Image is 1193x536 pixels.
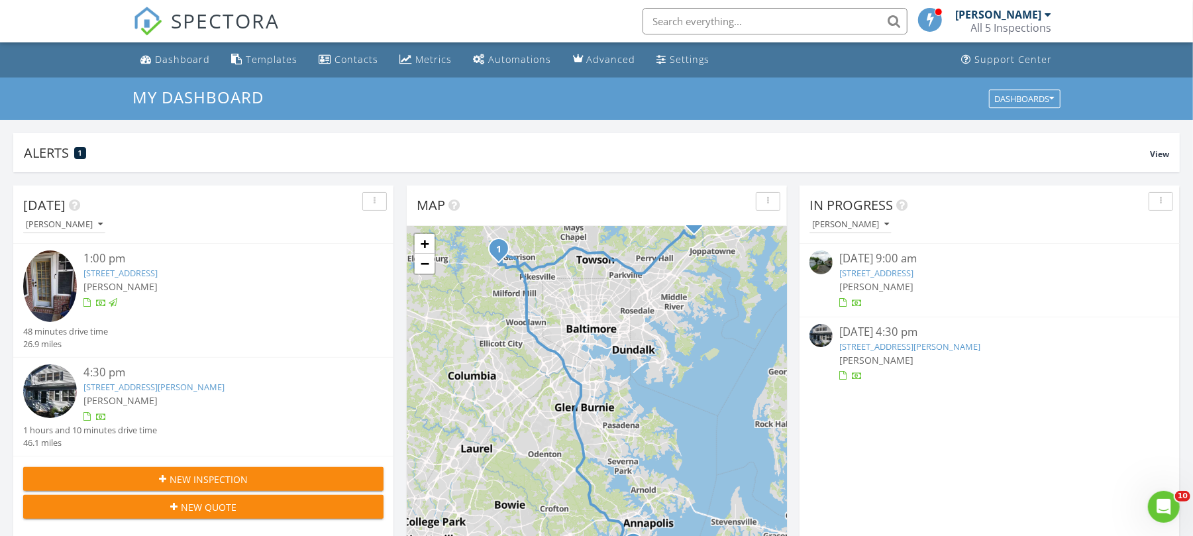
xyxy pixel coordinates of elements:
[809,216,892,234] button: [PERSON_NAME]
[227,48,303,72] a: Templates
[1175,491,1190,502] span: 10
[809,250,1170,309] a: [DATE] 9:00 am [STREET_ADDRESS] [PERSON_NAME]
[415,234,435,254] a: Zoom in
[395,48,458,72] a: Metrics
[995,94,1055,103] div: Dashboards
[975,53,1053,66] div: Support Center
[156,53,211,66] div: Dashboard
[809,324,1170,383] a: [DATE] 4:30 pm [STREET_ADDRESS][PERSON_NAME] [PERSON_NAME]
[839,280,913,293] span: [PERSON_NAME]
[568,48,641,72] a: Advanced
[79,148,82,158] span: 1
[839,354,913,366] span: [PERSON_NAME]
[489,53,552,66] div: Automations
[957,48,1058,72] a: Support Center
[23,196,66,214] span: [DATE]
[812,220,889,229] div: [PERSON_NAME]
[83,267,158,279] a: [STREET_ADDRESS]
[23,437,157,449] div: 46.1 miles
[23,364,77,418] img: 9359032%2Fcover_photos%2Fwmdl6wq8wnSfkTSVob0B%2Fsmall.9359032-1756326982417
[335,53,379,66] div: Contacts
[246,53,298,66] div: Templates
[83,280,158,293] span: [PERSON_NAME]
[839,341,980,352] a: [STREET_ADDRESS][PERSON_NAME]
[23,495,384,519] button: New Quote
[83,381,225,393] a: [STREET_ADDRESS][PERSON_NAME]
[956,8,1042,21] div: [PERSON_NAME]
[1148,491,1180,523] iframe: Intercom live chat
[23,467,384,491] button: New Inspection
[496,245,501,254] i: 1
[694,221,702,229] div: P.O. Box 141, Upper Falls MD 21156-0141
[809,324,833,347] img: 9359032%2Fcover_photos%2Fwmdl6wq8wnSfkTSVob0B%2Fsmall.9359032-1756326982417
[499,248,507,256] div: 4500 Chaucer Way 101, Owings Mills, MD 21117
[181,500,236,514] span: New Quote
[839,250,1139,267] div: [DATE] 9:00 am
[415,254,435,274] a: Zoom out
[83,394,158,407] span: [PERSON_NAME]
[133,86,264,108] span: My Dashboard
[989,89,1061,108] button: Dashboards
[26,220,103,229] div: [PERSON_NAME]
[416,53,452,66] div: Metrics
[1150,148,1169,160] span: View
[23,338,108,350] div: 26.9 miles
[839,324,1139,341] div: [DATE] 4:30 pm
[809,250,833,274] img: streetview
[133,18,280,46] a: SPECTORA
[23,364,384,449] a: 4:30 pm [STREET_ADDRESS][PERSON_NAME] [PERSON_NAME] 1 hours and 10 minutes drive time 46.1 miles
[587,53,636,66] div: Advanced
[643,8,908,34] input: Search everything...
[133,7,162,36] img: The Best Home Inspection Software - Spectora
[24,144,1150,162] div: Alerts
[417,196,445,214] span: Map
[670,53,710,66] div: Settings
[839,267,913,279] a: [STREET_ADDRESS]
[652,48,715,72] a: Settings
[136,48,216,72] a: Dashboard
[809,196,893,214] span: In Progress
[23,325,108,338] div: 48 minutes drive time
[23,216,105,234] button: [PERSON_NAME]
[971,21,1052,34] div: All 5 Inspections
[170,472,248,486] span: New Inspection
[23,250,384,350] a: 1:00 pm [STREET_ADDRESS] [PERSON_NAME] 48 minutes drive time 26.9 miles
[23,250,77,322] img: 9368954%2Fcover_photos%2F2A5KQNkbBXFe9Xe3SUP2%2Fsmall.9368954-1756343878845
[172,7,280,34] span: SPECTORA
[314,48,384,72] a: Contacts
[23,424,157,437] div: 1 hours and 10 minutes drive time
[468,48,557,72] a: Automations (Basic)
[83,364,354,381] div: 4:30 pm
[83,250,354,267] div: 1:00 pm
